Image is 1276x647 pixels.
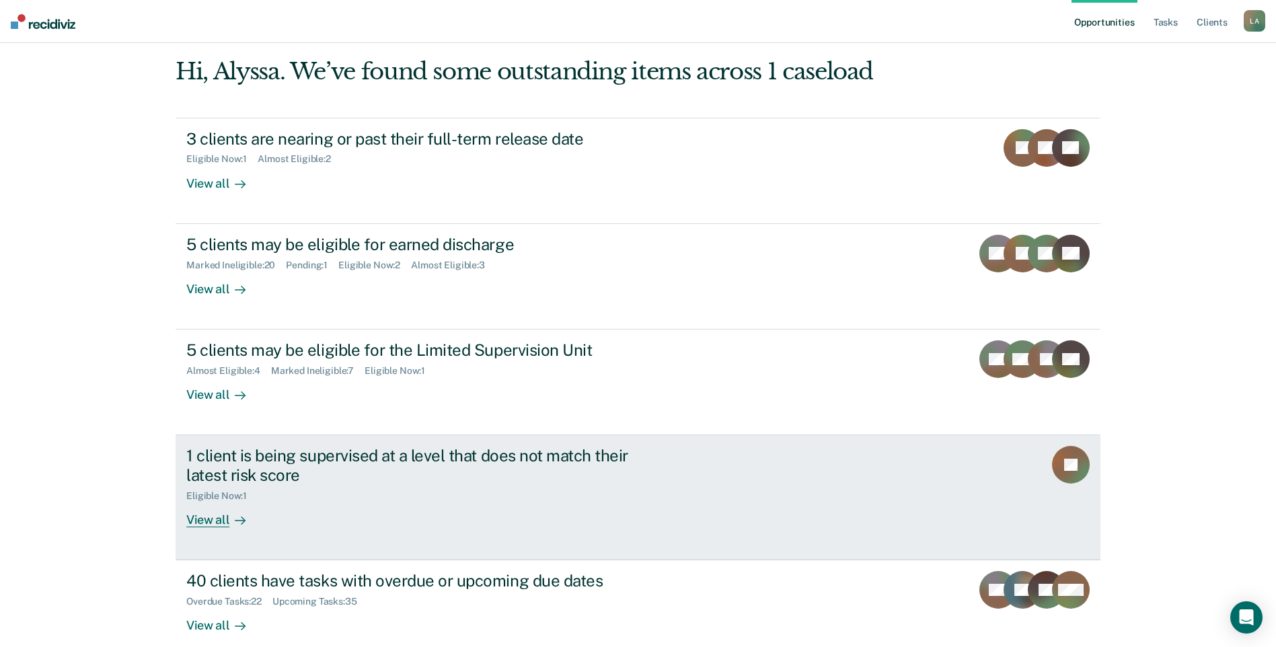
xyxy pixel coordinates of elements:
[186,260,286,271] div: Marked Ineligible : 20
[286,260,338,271] div: Pending : 1
[186,607,262,634] div: View all
[176,330,1100,435] a: 5 clients may be eligible for the Limited Supervision UnitAlmost Eligible:4Marked Ineligible:7Eli...
[186,490,258,502] div: Eligible Now : 1
[186,377,262,403] div: View all
[176,224,1100,330] a: 5 clients may be eligible for earned dischargeMarked Ineligible:20Pending:1Eligible Now:2Almost E...
[186,596,272,607] div: Overdue Tasks : 22
[1244,10,1265,32] button: LA
[186,571,659,591] div: 40 clients have tasks with overdue or upcoming due dates
[186,340,659,360] div: 5 clients may be eligible for the Limited Supervision Unit
[186,153,258,165] div: Eligible Now : 1
[186,165,262,191] div: View all
[186,502,262,528] div: View all
[272,596,368,607] div: Upcoming Tasks : 35
[186,446,659,485] div: 1 client is being supervised at a level that does not match their latest risk score
[258,153,342,165] div: Almost Eligible : 2
[186,235,659,254] div: 5 clients may be eligible for earned discharge
[411,260,496,271] div: Almost Eligible : 3
[1244,10,1265,32] div: L A
[271,365,365,377] div: Marked Ineligible : 7
[186,365,271,377] div: Almost Eligible : 4
[176,435,1100,560] a: 1 client is being supervised at a level that does not match their latest risk scoreEligible Now:1...
[365,365,436,377] div: Eligible Now : 1
[11,14,75,29] img: Recidiviz
[176,118,1100,224] a: 3 clients are nearing or past their full-term release dateEligible Now:1Almost Eligible:2View all
[186,270,262,297] div: View all
[1230,601,1263,634] div: Open Intercom Messenger
[186,129,659,149] div: 3 clients are nearing or past their full-term release date
[176,58,915,85] div: Hi, Alyssa. We’ve found some outstanding items across 1 caseload
[338,260,411,271] div: Eligible Now : 2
